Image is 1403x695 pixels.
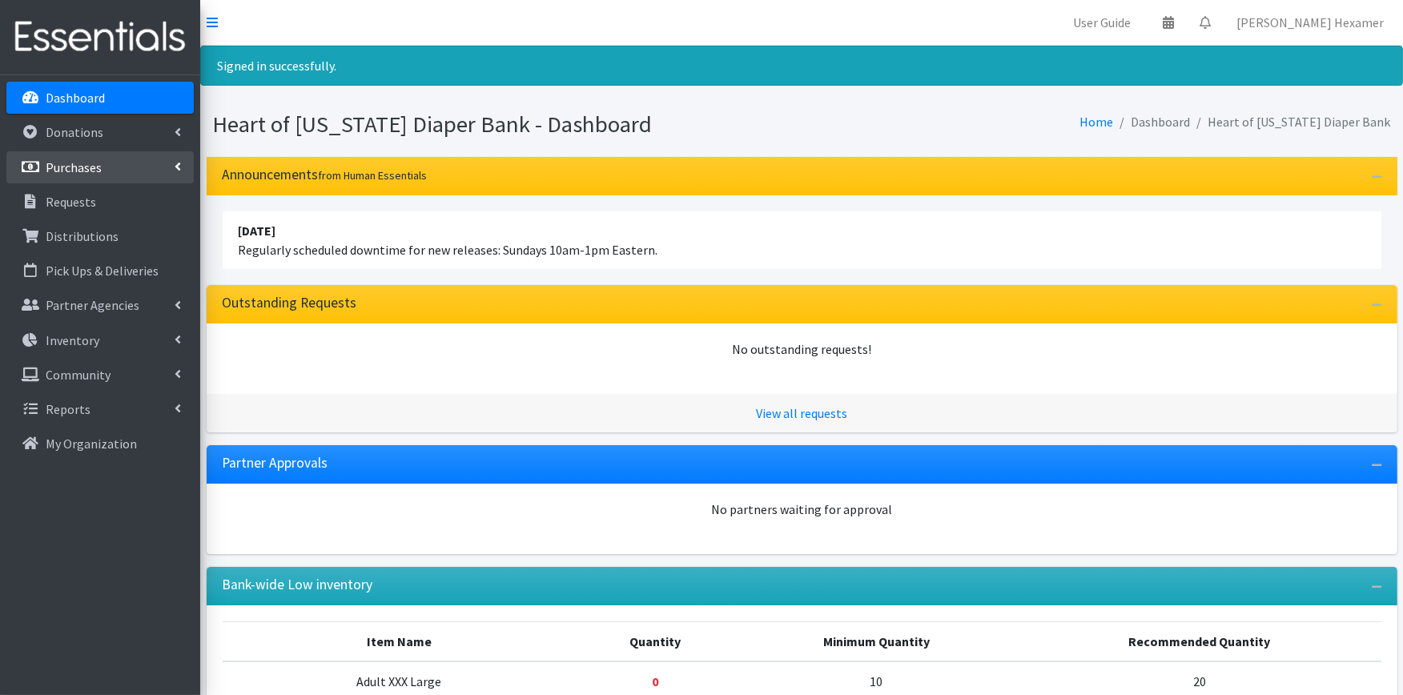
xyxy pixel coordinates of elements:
[6,289,194,321] a: Partner Agencies
[1018,621,1381,661] th: Recommended Quantity
[6,151,194,183] a: Purchases
[735,621,1019,661] th: Minimum Quantity
[223,455,328,472] h3: Partner Approvals
[46,228,119,244] p: Distributions
[200,46,1403,86] div: Signed in successfully.
[652,673,658,689] strong: Below minimum quantity
[756,405,847,421] a: View all requests
[6,393,194,425] a: Reports
[1114,110,1191,134] li: Dashboard
[576,621,734,661] th: Quantity
[46,159,102,175] p: Purchases
[6,116,194,148] a: Donations
[46,297,139,313] p: Partner Agencies
[223,500,1381,519] div: No partners waiting for approval
[1060,6,1144,38] a: User Guide
[6,428,194,460] a: My Organization
[46,436,137,452] p: My Organization
[6,359,194,391] a: Community
[46,124,103,140] p: Donations
[223,339,1381,359] div: No outstanding requests!
[223,621,577,661] th: Item Name
[1191,110,1391,134] li: Heart of [US_STATE] Diaper Bank
[46,263,159,279] p: Pick Ups & Deliveries
[1224,6,1397,38] a: [PERSON_NAME] Hexamer
[6,255,194,287] a: Pick Ups & Deliveries
[46,90,105,106] p: Dashboard
[46,401,90,417] p: Reports
[223,295,357,311] h3: Outstanding Requests
[46,332,99,348] p: Inventory
[319,168,428,183] small: from Human Essentials
[6,324,194,356] a: Inventory
[6,82,194,114] a: Dashboard
[46,367,111,383] p: Community
[223,167,428,183] h3: Announcements
[46,194,96,210] p: Requests
[213,110,796,139] h1: Heart of [US_STATE] Diaper Bank - Dashboard
[223,576,373,593] h3: Bank-wide Low inventory
[239,223,276,239] strong: [DATE]
[6,10,194,64] img: HumanEssentials
[1080,114,1114,130] a: Home
[223,211,1381,269] li: Regularly scheduled downtime for new releases: Sundays 10am-1pm Eastern.
[6,186,194,218] a: Requests
[6,220,194,252] a: Distributions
